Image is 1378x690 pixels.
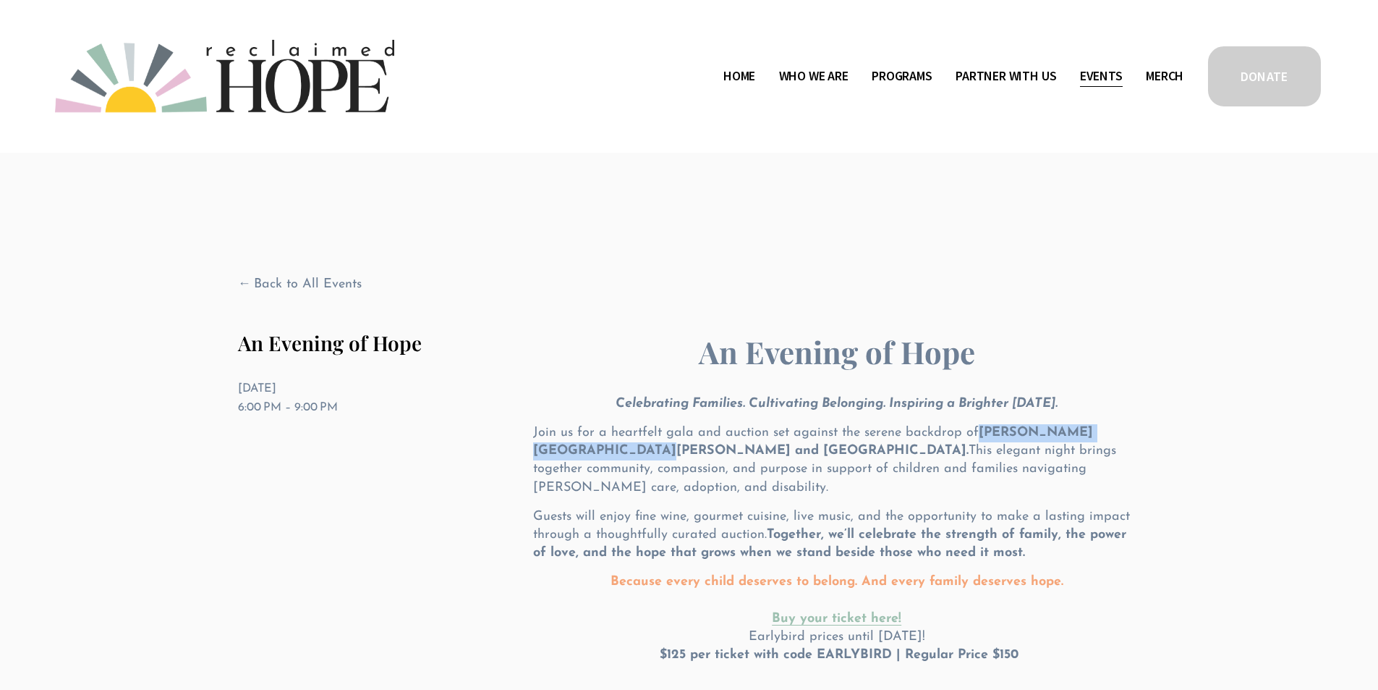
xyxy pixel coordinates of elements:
[779,65,849,88] a: folder dropdown
[55,40,394,113] img: Reclaimed Hope Initiative
[956,66,1056,87] span: Partner With Us
[723,65,755,88] a: Home
[1146,65,1183,88] a: Merch
[533,573,1140,665] p: Earlybird prices until [DATE]!
[611,576,1063,589] strong: Because every child deserves to belong. And every family deserves hope.
[294,402,338,413] time: 9:00 PM
[956,65,1056,88] a: folder dropdown
[699,332,975,372] strong: An Evening of Hope
[238,331,509,355] h1: An Evening of Hope
[533,426,1120,495] span: Join us for a heartfelt gala and auction set against the serene backdrop of This elegant night br...
[238,402,281,413] time: 6:00 PM
[533,529,1131,560] strong: Together, we’ll celebrate the strength of family, the power of love, and the hope that grows when...
[616,397,1058,411] em: Celebrating Families. Cultivating Belonging. Inspiring a Brighter [DATE].
[238,276,362,294] a: Back to All Events
[779,66,849,87] span: Who We Are
[238,383,276,395] time: [DATE]
[872,66,932,87] span: Programs
[660,649,1018,662] strong: $125 per ticket with code EARLYBIRD | Regular Price $150
[772,613,901,626] a: Buy your ticket here!
[1080,65,1123,88] a: Events
[872,65,932,88] a: folder dropdown
[1206,44,1323,109] a: DONATE
[533,510,1134,560] span: Guests will enjoy fine wine, gourmet cuisine, live music, and the opportunity to make a lasting i...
